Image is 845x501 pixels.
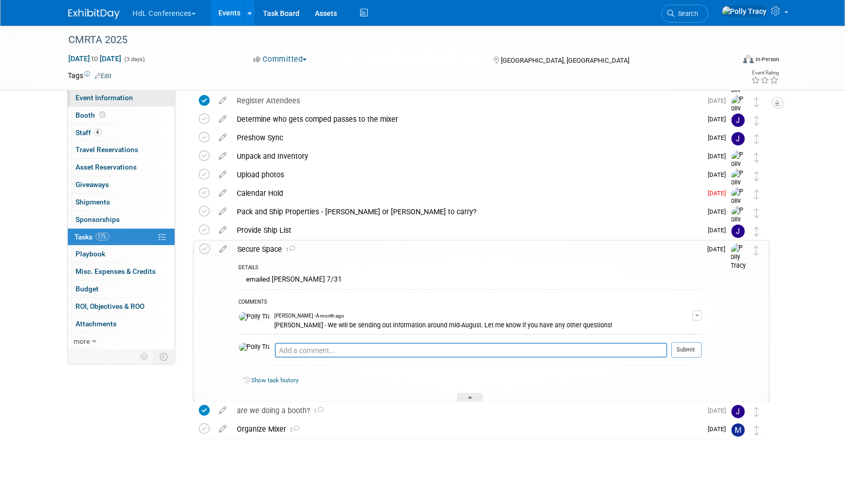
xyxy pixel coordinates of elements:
i: Move task [754,246,759,255]
span: Playbook [76,250,106,258]
div: Event Rating [751,70,779,76]
img: Johnny Nguyen [731,405,745,418]
span: 3 [287,426,300,433]
a: edit [214,189,232,198]
div: Calendar Hold [232,184,702,202]
span: Sponsorships [76,215,120,224]
a: Edit [95,72,112,80]
a: edit [215,245,233,254]
span: Travel Reservations [76,145,139,154]
span: Attachments [76,320,117,328]
i: Move task [755,153,760,162]
span: Staff [76,128,102,137]
a: Tasks17% [68,229,175,246]
a: Staff4 [68,124,175,141]
a: Sponsorships [68,211,175,228]
img: Johnny Nguyen [731,114,745,127]
span: Misc. Expenses & Credits [76,267,156,275]
i: Move task [755,116,760,125]
img: ExhibitDay [68,9,120,19]
div: Upload photos [232,166,702,183]
span: (3 days) [124,56,145,63]
i: Move task [755,97,760,107]
span: Event Information [76,94,134,102]
a: ROI, Objectives & ROO [68,298,175,315]
i: Move task [755,134,760,144]
span: [GEOGRAPHIC_DATA], [GEOGRAPHIC_DATA] [501,57,629,64]
img: Melissa Heiselt [731,423,745,437]
i: Move task [755,190,760,199]
div: Determine who gets comped passes to the mixer [232,110,702,128]
img: Johnny Nguyen [731,225,745,238]
img: Polly Tracy [239,312,270,322]
span: [DATE] [708,190,731,197]
a: Playbook [68,246,175,263]
a: Attachments [68,316,175,332]
div: are we doing a booth? [232,402,702,419]
button: Submit [671,342,702,358]
span: 1 [311,408,324,415]
span: Booth [76,111,108,119]
span: [DATE] [708,425,731,433]
span: [PERSON_NAME] - A month ago [275,312,345,320]
div: Unpack and Inventory [232,147,702,165]
img: Polly Tracy [731,169,747,196]
div: COMMENTS [239,298,702,308]
div: Provide Ship List [232,221,702,239]
div: DETAILS [239,264,702,273]
img: Polly Tracy [731,151,747,178]
span: 17% [96,233,109,240]
span: more [74,337,90,345]
button: Committed [250,54,311,65]
i: Move task [755,425,760,435]
a: edit [214,424,232,434]
span: [DATE] [708,97,731,104]
a: edit [214,152,232,161]
a: edit [214,170,232,179]
img: Polly Tracy [239,343,270,352]
span: Search [675,10,699,17]
div: CMRTA 2025 [65,31,719,49]
span: Budget [76,285,99,293]
span: [DATE] [708,134,731,141]
a: more [68,333,175,350]
span: Asset Reservations [76,163,137,171]
span: [DATE] [708,407,731,414]
a: edit [214,406,232,415]
span: [DATE] [708,153,731,160]
span: [DATE] [708,208,731,215]
a: Travel Reservations [68,141,175,158]
span: Shipments [76,198,110,206]
a: Budget [68,281,175,298]
div: Secure Space [233,240,702,258]
a: edit [214,207,232,216]
span: Booth not reserved yet [98,111,108,119]
img: Polly Tracy [731,206,747,233]
img: Format-Inperson.png [743,55,754,63]
div: Register Attendees [232,92,702,109]
img: Polly Tracy [731,188,747,215]
img: Johnny Nguyen [731,132,745,145]
span: [DATE] [DATE] [68,54,122,63]
i: Move task [755,171,760,181]
td: Tags [68,70,112,81]
span: Tasks [75,233,109,241]
span: [DATE] [708,171,731,178]
img: Polly Tracy [731,244,746,271]
div: [PERSON_NAME] - We will be sending out information around mid-August. Let me know if you have any... [275,320,692,329]
a: Shipments [68,194,175,211]
a: edit [214,96,232,105]
span: Giveaways [76,180,109,189]
div: Preshow Sync [232,129,702,146]
span: 1 [283,247,296,253]
span: 4 [94,128,102,136]
span: [DATE] [708,116,731,123]
a: Asset Reservations [68,159,175,176]
i: Move task [755,208,760,218]
div: Event Format [674,53,780,69]
a: Search [661,5,708,23]
a: Event Information [68,89,175,106]
div: Organize Mixer [232,420,702,438]
span: [DATE] [708,246,731,253]
a: Booth [68,107,175,124]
